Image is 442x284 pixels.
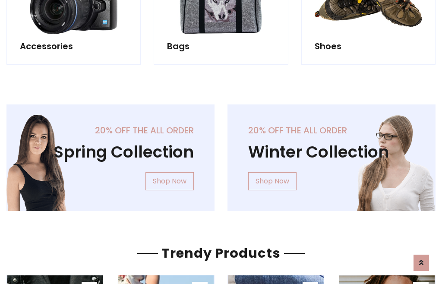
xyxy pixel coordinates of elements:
a: Shop Now [145,172,194,190]
h5: Bags [167,41,275,51]
h5: Accessories [20,41,127,51]
h5: 20% off the all order [27,125,194,136]
a: Shop Now [248,172,297,190]
h5: 20% off the all order [248,125,415,136]
h5: Shoes [315,41,422,51]
h1: Spring Collection [27,142,194,162]
h1: Winter Collection [248,142,415,162]
span: Trendy Products [158,244,284,262]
